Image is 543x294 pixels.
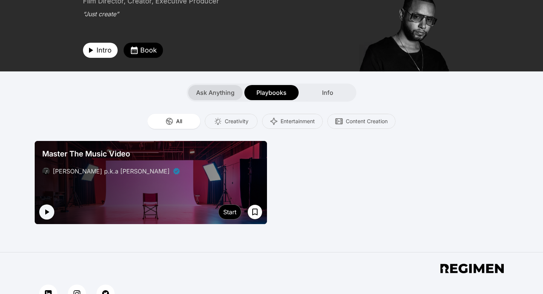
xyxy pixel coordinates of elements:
button: Playbooks [244,85,299,100]
span: Entertainment [281,118,315,125]
img: Entertainment [270,118,278,125]
button: Creativity [205,114,258,129]
button: Save [247,204,262,220]
span: Creativity [225,118,248,125]
img: Content Creation [335,118,343,125]
span: Playbooks [256,88,287,97]
button: Intro [83,43,118,58]
button: Content Creation [327,114,396,129]
div: “Just create” [83,9,351,19]
button: Entertainment [262,114,323,129]
span: Content Creation [346,118,388,125]
img: Creativity [214,118,222,125]
img: All [166,118,173,125]
img: avatar of Julien Christian Lutz p.k.a Director X [42,167,50,175]
button: All [147,114,200,129]
button: Start [218,204,241,220]
div: Start [223,207,236,217]
span: Intro [97,45,112,56]
div: [PERSON_NAME] p.k.a [PERSON_NAME] [53,167,170,176]
span: Ask Anything [196,88,235,97]
div: Verified partner - Julien Christian Lutz p.k.a Director X [173,167,180,175]
button: Ask Anything [188,85,242,100]
button: Book [124,43,163,58]
span: Master The Music Video [42,149,130,159]
span: All [176,118,182,125]
img: app footer logo [440,264,504,273]
span: Info [322,88,333,97]
button: Play intro [39,204,54,220]
span: Book [140,45,157,56]
button: Info [301,85,355,100]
